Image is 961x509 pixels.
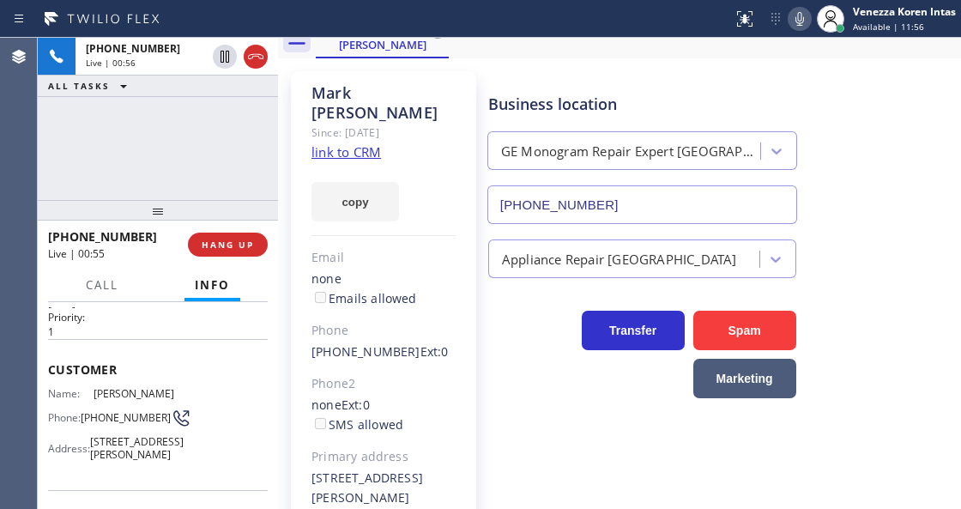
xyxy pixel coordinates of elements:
span: [PERSON_NAME] [94,387,179,400]
button: Info [184,269,240,302]
button: Mute [788,7,812,31]
span: Phone: [48,411,81,424]
span: Address: [48,442,90,455]
span: Available | 11:56 [853,21,924,33]
span: [PHONE_NUMBER] [81,411,171,424]
span: Customer [48,361,268,378]
label: SMS allowed [311,416,403,433]
span: Live | 00:56 [86,57,136,69]
div: Email [311,248,456,268]
button: Transfer [582,311,685,350]
button: copy [311,182,399,221]
span: [STREET_ADDRESS][PERSON_NAME] [90,435,184,462]
a: [PHONE_NUMBER] [311,343,420,360]
div: none [311,270,456,309]
span: HANG UP [202,239,254,251]
div: Primary address [311,447,456,467]
a: link to CRM [311,143,381,161]
span: Live | 00:55 [48,246,105,261]
div: [PERSON_NAME] [317,37,447,52]
div: Mark [PERSON_NAME] [311,83,456,123]
button: Hold Customer [213,45,237,69]
span: [PHONE_NUMBER] [86,41,180,56]
div: Appliance Repair [GEOGRAPHIC_DATA] [502,249,737,269]
input: Emails allowed [315,292,326,303]
span: Ext: 0 [420,343,449,360]
div: Mark Brecheen [317,20,447,57]
h2: Priority: [48,310,268,324]
div: none [311,396,456,435]
div: Since: [DATE] [311,123,456,142]
button: Hang up [244,45,268,69]
p: 1 [48,324,268,339]
span: Name: [48,387,94,400]
button: ALL TASKS [38,76,144,96]
span: Info [195,277,230,293]
button: HANG UP [188,233,268,257]
span: [PHONE_NUMBER] [48,228,157,245]
span: Ext: 0 [341,397,370,413]
input: Phone Number [487,185,797,224]
div: Phone [311,321,456,341]
span: ALL TASKS [48,80,110,92]
label: Emails allowed [311,290,417,306]
button: Call [76,269,129,302]
button: Spam [693,311,796,350]
div: Business location [488,93,796,116]
input: SMS allowed [315,418,326,429]
span: Call [86,277,118,293]
div: GE Monogram Repair Expert [GEOGRAPHIC_DATA] [501,142,762,161]
div: Phone2 [311,374,456,394]
button: Marketing [693,359,796,398]
div: Venezza Koren Intas [853,4,956,19]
